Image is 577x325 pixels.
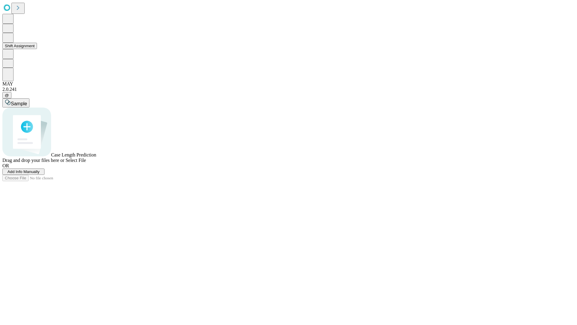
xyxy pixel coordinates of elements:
[66,158,86,163] span: Select File
[51,152,96,157] span: Case Length Prediction
[5,93,9,97] span: @
[2,158,64,163] span: Drag and drop your files here or
[2,87,575,92] div: 2.0.241
[2,98,29,107] button: Sample
[2,92,11,98] button: @
[2,43,37,49] button: Shift Assignment
[2,163,9,168] span: OR
[2,169,44,175] button: Add Info Manually
[8,169,40,174] span: Add Info Manually
[2,81,575,87] div: MAY
[11,101,27,106] span: Sample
